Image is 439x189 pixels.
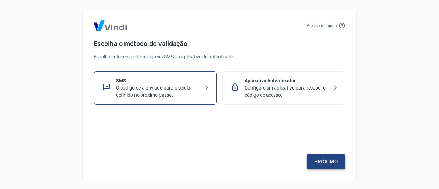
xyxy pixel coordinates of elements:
[245,77,329,84] p: Aplicativo Autenticador
[94,39,345,48] h4: Escolha o método de validação
[94,53,345,60] p: Escolha entre envio de código via SMS ou aplicativo de autenticador.
[245,84,329,99] p: Configure um aplicativo para receber o código de acesso.
[307,154,345,169] a: Próximo
[222,71,345,105] div: Aplicativo AutenticadorConfigure um aplicativo para receber o código de acesso.
[116,77,200,84] p: SMS
[94,20,127,31] img: Logo Vind
[307,23,337,29] p: Precisa de ajuda
[116,84,200,99] p: O código será enviado para o celular definido no próximo passo.
[94,71,217,105] div: SMSO código será enviado para o celular definido no próximo passo.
